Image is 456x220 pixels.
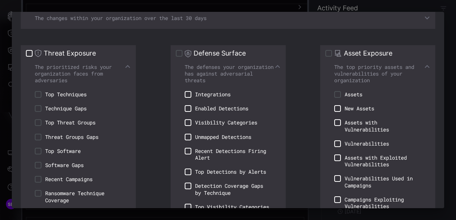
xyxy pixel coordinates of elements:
li: Integrations [176,87,247,101]
li: Technique Gaps [26,101,97,116]
h3: Defense Surface [194,49,246,58]
li: Campaigns Exploiting Vulnerabilities [325,193,430,213]
li: Recent Campaigns [26,172,101,186]
li: Top Visibility Categories [176,200,278,214]
li: Ransomware Technique Coverage [26,186,131,207]
li: Software Gaps [26,158,97,172]
li: Recent Detections Firing Alert [176,144,281,165]
li: Vulnerabilities [325,137,398,151]
div: The defenses your organization has against adversarial threats [176,64,281,84]
li: Top Detections by Alerts [176,165,275,179]
h3: Asset Exposure [344,49,392,58]
li: Top Techniques [26,87,97,101]
li: Visibility Categories [176,116,266,130]
li: Enabled Detections [176,101,257,116]
div: The changes within your organization over the last 30 days [26,15,430,21]
li: Detection Coverage Gaps by Technique [176,179,281,200]
li: Top Software [26,144,97,158]
li: Top Threat Groups [26,116,104,130]
h3: Threat Exposure [44,49,96,58]
li: Vulnerabilities Used in Campaigns [325,171,430,192]
li: Assets with Exploited Vulnerabilities [325,151,430,171]
li: Unmapped Detections [176,130,260,144]
li: Threat Groups Gaps [26,130,107,144]
div: The prioritized risks your organization faces from adversaries [26,64,131,84]
div: The top priority assets and vulnerabilities of your organization [325,64,430,84]
li: Assets with Vulnerabilities [325,116,430,136]
li: New Assets [325,101,396,116]
li: Assets [325,87,396,101]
